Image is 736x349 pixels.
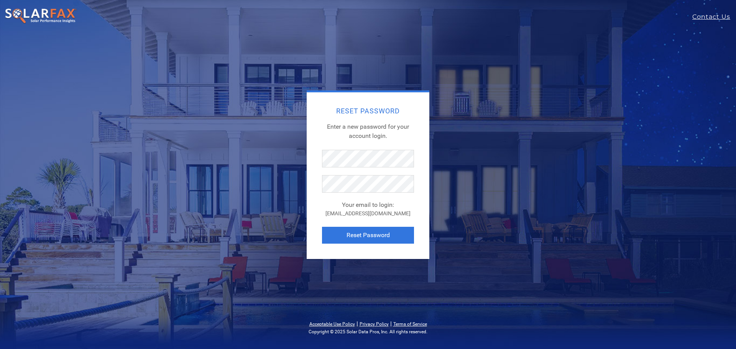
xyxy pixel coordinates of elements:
div: [EMAIL_ADDRESS][DOMAIN_NAME] [322,210,414,218]
a: Contact Us [692,12,736,21]
span: Enter a new password for your account login. [327,123,409,139]
a: Terms of Service [393,321,427,327]
span: | [356,320,358,327]
img: SolarFax [5,8,77,24]
div: Your email to login: [322,200,414,210]
span: | [390,320,392,327]
button: Reset Password [322,227,414,244]
h2: Reset Password [322,108,414,115]
a: Acceptable Use Policy [309,321,355,327]
a: Privacy Policy [360,321,389,327]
